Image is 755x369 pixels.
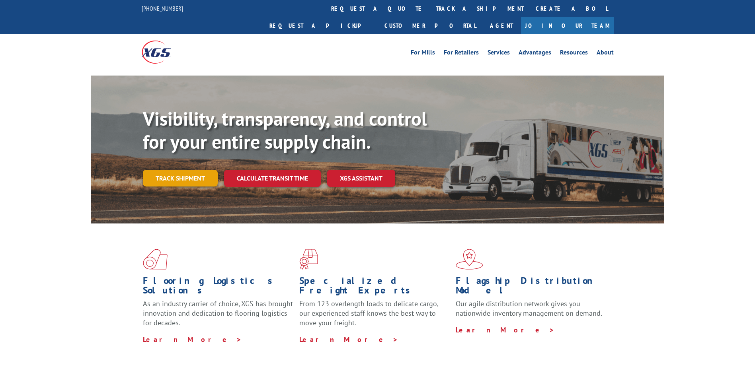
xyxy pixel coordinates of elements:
[560,49,588,58] a: Resources
[456,325,555,334] a: Learn More >
[411,49,435,58] a: For Mills
[378,17,482,34] a: Customer Portal
[143,335,242,344] a: Learn More >
[456,249,483,270] img: xgs-icon-flagship-distribution-model-red
[143,106,427,154] b: Visibility, transparency, and control for your entire supply chain.
[143,249,168,270] img: xgs-icon-total-supply-chain-intelligence-red
[456,276,606,299] h1: Flagship Distribution Model
[299,335,398,344] a: Learn More >
[263,17,378,34] a: Request a pickup
[299,276,450,299] h1: Specialized Freight Experts
[224,170,321,187] a: Calculate transit time
[521,17,614,34] a: Join Our Team
[597,49,614,58] a: About
[142,4,183,12] a: [PHONE_NUMBER]
[456,299,602,318] span: Our agile distribution network gives you nationwide inventory management on demand.
[444,49,479,58] a: For Retailers
[488,49,510,58] a: Services
[299,249,318,270] img: xgs-icon-focused-on-flooring-red
[327,170,395,187] a: XGS ASSISTANT
[143,170,218,186] a: Track shipment
[143,299,293,327] span: As an industry carrier of choice, XGS has brought innovation and dedication to flooring logistics...
[482,17,521,34] a: Agent
[519,49,551,58] a: Advantages
[143,276,293,299] h1: Flooring Logistics Solutions
[299,299,450,334] p: From 123 overlength loads to delicate cargo, our experienced staff knows the best way to move you...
